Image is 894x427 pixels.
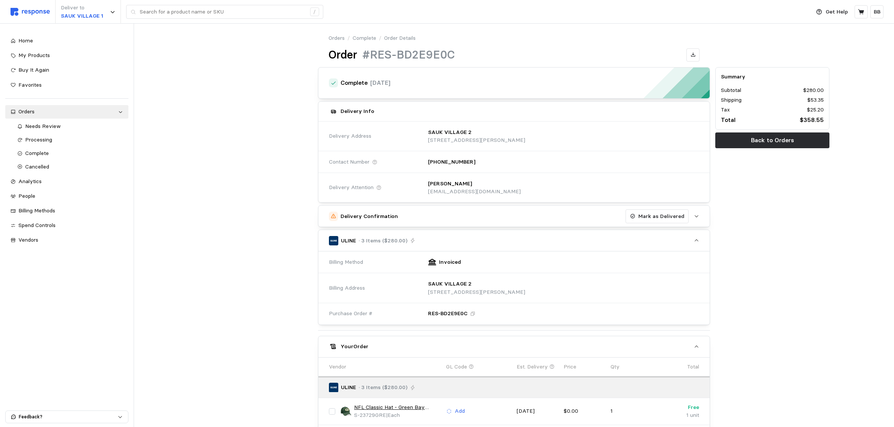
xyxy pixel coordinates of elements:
a: Favorites [5,78,128,92]
p: ULINE [341,237,356,245]
a: People [5,189,128,203]
button: Get Help [812,5,852,19]
a: Home [5,34,128,48]
div: / [310,8,319,17]
span: Billing Method [329,258,363,266]
p: Back to Orders [751,135,794,145]
span: Purchase Order # [329,310,372,318]
p: [PERSON_NAME] [428,180,472,188]
span: Vendors [18,236,38,243]
span: Processing [25,136,52,143]
p: [EMAIL_ADDRESS][DOMAIN_NAME] [428,188,521,196]
p: Free [657,403,699,412]
p: [STREET_ADDRESS][PERSON_NAME] [428,136,525,144]
h1: Order [329,48,357,62]
p: $53.35 [807,96,824,104]
p: Price [564,363,576,371]
a: Needs Review [12,120,129,133]
a: My Products [5,49,128,62]
a: Complete [12,147,129,160]
h5: Summary [721,73,824,81]
button: Delivery ConfirmationMark as Delivered [318,206,710,227]
span: Delivery Address [329,132,371,140]
a: Orders [329,34,345,42]
p: $280.00 [803,86,824,95]
p: SAUK VILLAGE 2 [428,280,472,288]
p: Total [687,363,699,371]
button: Mark as Delivered [626,209,689,224]
p: · 3 Items ($280.00) [359,237,407,245]
p: $358.55 [800,115,824,125]
a: Orders [5,105,128,119]
span: Needs Review [25,123,61,129]
p: / [379,34,381,42]
a: Cancelled [12,160,129,174]
img: S-23729GRE [341,406,351,417]
div: ULINE· 3 Items ($280.00) [318,251,710,324]
p: [DATE] [517,407,558,415]
span: Delivery Attention [329,183,374,192]
p: Get Help [826,8,848,16]
a: Complete [353,34,376,42]
button: Feedback? [6,411,128,423]
p: Est. Delivery [517,363,548,371]
p: SAUK VILLAGE 2 [428,128,472,137]
h5: Your Order [341,343,368,350]
a: Spend Controls [5,219,128,232]
p: [PHONE_NUMBER] [428,158,475,166]
span: S-23729GRE [354,412,386,418]
p: $0.00 [564,407,605,415]
p: ULINE [341,383,356,392]
span: Favorites [18,81,42,88]
p: Shipping [721,96,742,104]
a: Buy It Again [5,63,128,77]
p: Vendor [329,363,346,371]
p: Mark as Delivered [638,212,684,221]
p: [DATE] [370,78,390,87]
p: Feedback? [19,413,118,420]
button: ULINE· 3 Items ($280.00) [318,230,710,251]
span: Billing Methods [18,207,55,214]
span: Home [18,37,33,44]
p: Qty [611,363,620,371]
span: | Each [386,412,400,418]
span: Contact Number [329,158,369,166]
p: Order Details [384,34,416,42]
span: Spend Controls [18,222,56,229]
h5: Delivery Confirmation [341,212,398,220]
p: Tax [721,106,730,114]
a: Analytics [5,175,128,188]
a: Processing [12,133,129,147]
p: Subtotal [721,86,741,95]
p: · 3 Items ($280.00) [359,383,407,392]
span: Billing Address [329,284,365,292]
p: SAUK VILLAGE 1 [61,12,103,20]
a: Billing Methods [5,204,128,218]
span: People [18,192,35,199]
p: Invoiced [439,258,461,266]
p: Add [455,407,465,415]
button: Add [446,407,465,416]
span: Cancelled [25,163,49,170]
p: 1 [611,407,652,415]
h4: Complete [341,79,368,87]
p: RES-BD2E9E0C [428,310,467,318]
span: My Products [18,52,50,59]
a: NFL Classic Hat - Green Bay Packers [354,403,441,412]
input: Search for a product name or SKU [140,5,306,19]
span: Analytics [18,178,42,185]
h5: Delivery Info [341,107,374,115]
span: Complete [25,150,49,156]
img: svg%3e [11,8,50,16]
p: Total [721,115,736,125]
p: GL Code [446,363,467,371]
p: BB [874,8,880,16]
p: [STREET_ADDRESS][PERSON_NAME] [428,288,525,296]
div: Orders [18,108,115,116]
span: Buy It Again [18,66,49,73]
button: Back to Orders [715,132,829,148]
p: $25.20 [807,106,824,114]
p: Deliver to [61,4,103,12]
h1: #RES-BD2E9E0C [362,48,455,62]
button: BB [870,5,883,18]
